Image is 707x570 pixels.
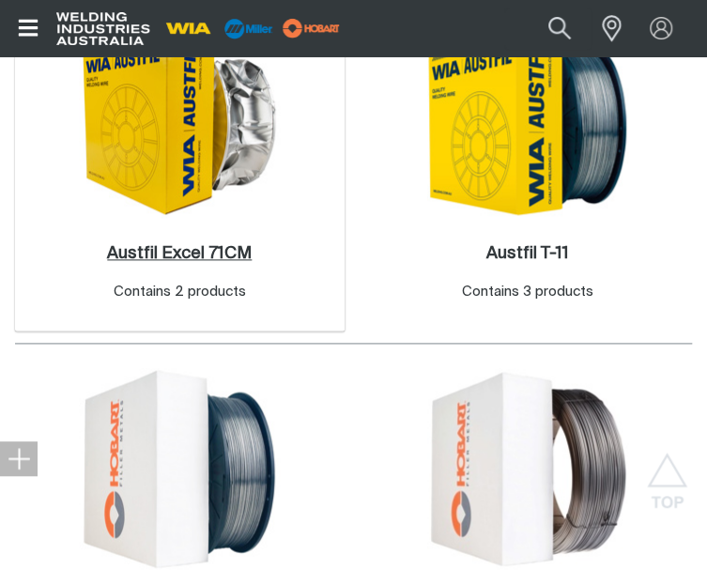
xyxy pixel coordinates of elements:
[79,25,280,218] img: Austfil Excel 71CM
[79,368,280,569] img: Fabshield 21B
[427,21,628,222] img: Austfil T-11
[107,243,252,265] a: Austfil Excel 71CM
[462,282,593,303] div: Contains 3 products
[528,8,592,50] button: Search products
[114,282,246,303] div: Contains 2 products
[427,368,628,569] img: Fabshield 4
[504,8,592,50] input: Product name or item number...
[486,243,569,265] a: Austfil T-11
[486,245,569,262] h2: Austfil T-11
[107,245,252,262] h2: Austfil Excel 71CM
[8,447,30,470] img: hide socials
[646,453,688,495] button: Scroll to top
